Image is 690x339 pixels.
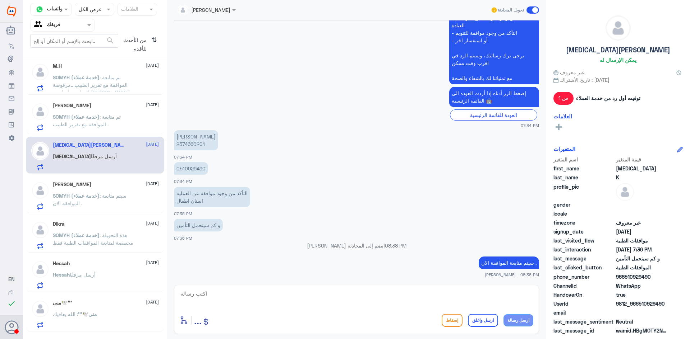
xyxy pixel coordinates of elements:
h5: Hessah [53,260,70,267]
span: 2025-08-23T16:36:01.649Z [616,246,668,253]
img: defaultAdmin.png [31,260,49,278]
button: الصورة الشخصية [5,320,18,334]
span: و كم سيتحمل التأمين [616,255,668,262]
span: تحويل المحادثة [498,7,524,13]
img: defaultAdmin.png [31,300,49,318]
span: [MEDICAL_DATA] [53,153,91,159]
span: HandoverOn [553,291,615,298]
span: قيمة المتغير [616,156,668,163]
button: ارسل رسالة [503,314,533,326]
span: 07:34 PM [521,122,539,128]
img: Widebot Logo [7,5,16,17]
span: 2 [616,282,668,289]
span: 07:34 PM [174,155,192,159]
img: defaultAdmin.png [616,183,634,201]
input: ابحث بالإسم أو المكان أو إلخ.. [31,34,118,47]
span: null [616,210,668,217]
h5: Saleh [53,182,91,188]
span: SOMYH (خدمة عملاء) [53,114,100,120]
span: [DATE] [146,141,159,147]
span: K [616,174,668,181]
span: [DATE] [146,180,159,187]
h6: يمكن الإرسال له [600,57,636,63]
span: : تم متابعة الموافقة مع تقرير الطبيب ..مرفوضة لابد ان تتواصل مع [PERSON_NAME] . [53,74,133,95]
span: توقيت أول رد من خدمة العملاء [576,94,640,102]
span: null [616,309,668,316]
img: defaultAdmin.png [606,16,630,40]
p: 23/8/2025, 8:38 PM [479,256,539,269]
p: 23/8/2025, 7:34 PM [174,162,208,175]
span: first_name [553,165,615,172]
h5: Dikra [53,221,65,227]
button: EN [8,276,15,283]
span: gender [553,201,615,208]
h5: Amira K [53,142,127,148]
span: last_visited_flow [553,237,615,244]
span: Amira [616,165,668,172]
h5: صالح الغيث [53,103,91,109]
span: [DATE] [146,299,159,305]
span: locale [553,210,615,217]
img: defaultAdmin.png [31,103,49,121]
span: [DATE] [146,220,159,226]
span: null [616,201,668,208]
p: [PERSON_NAME] انضم إلى المحادثة [174,242,539,249]
span: من الأحدث للأقدم [118,34,148,55]
span: SOMYH (خدمة عملاء) [53,193,100,199]
span: last_name [553,174,615,181]
span: 07:35 PM [174,211,192,216]
span: 9812_966510929490 [616,300,668,307]
span: أرسل مرفقًا [91,153,117,159]
span: 2025-08-23T16:33:49.959Z [616,228,668,235]
button: إسقاط [442,314,463,327]
span: 966510929490 [616,273,668,281]
h5: M.H [53,63,62,69]
span: wamid.HBgMOTY2NTEwOTI5NDkwFQIAEhgUM0FDRjYyNDM5MDBDNEQyMENGNDkA [616,327,668,334]
span: الموافقات الطبية [616,264,668,271]
span: timezone [553,219,615,226]
span: Hessah [53,272,70,278]
span: [DATE] [146,102,159,108]
span: phone_number [553,273,615,281]
span: last_interaction [553,246,615,253]
button: ... [194,312,202,328]
span: last_message [553,255,615,262]
span: ChannelId [553,282,615,289]
span: منى🕊️''' [78,311,97,317]
span: [PERSON_NAME] - 08:38 PM [485,272,539,278]
img: defaultAdmin.png [31,221,49,239]
p: 23/8/2025, 7:35 PM [174,187,250,207]
img: whatsapp.png [34,4,45,15]
span: غير معروف [553,69,584,76]
button: ارسل واغلق [468,314,498,327]
span: email [553,309,615,316]
img: yourTeam.svg [34,20,45,30]
span: [DATE] [146,62,159,69]
span: profile_pic [553,183,615,199]
p: 23/8/2025, 7:36 PM [174,219,223,231]
span: : الله يعافيك [53,311,78,317]
div: العودة للقائمة الرئيسية [450,109,537,121]
h5: منى🕊️''' [53,300,72,306]
span: 08:38 PM [385,243,406,249]
span: اسم المتغير [553,156,615,163]
span: true [616,291,668,298]
p: 23/8/2025, 7:34 PM [449,87,539,107]
span: غير معروف [616,219,668,226]
span: last_message_sentiment [553,318,615,325]
i: check [7,299,16,308]
span: [DATE] [146,259,159,266]
span: موافقات الطبية [616,237,668,244]
span: last_clicked_button [553,264,615,271]
span: أرسل مرفقًا [70,272,96,278]
h6: العلامات [553,113,572,119]
p: 23/8/2025, 7:34 PM [174,130,218,150]
img: defaultAdmin.png [31,142,49,160]
span: 07:36 PM [174,236,192,240]
h6: المتغيرات [553,146,575,152]
span: تاريخ الأشتراك : [DATE] [553,76,683,84]
div: العلامات [120,5,138,14]
span: ... [194,314,202,326]
img: defaultAdmin.png [31,63,49,81]
span: SOMYH (خدمة عملاء) [53,74,100,80]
